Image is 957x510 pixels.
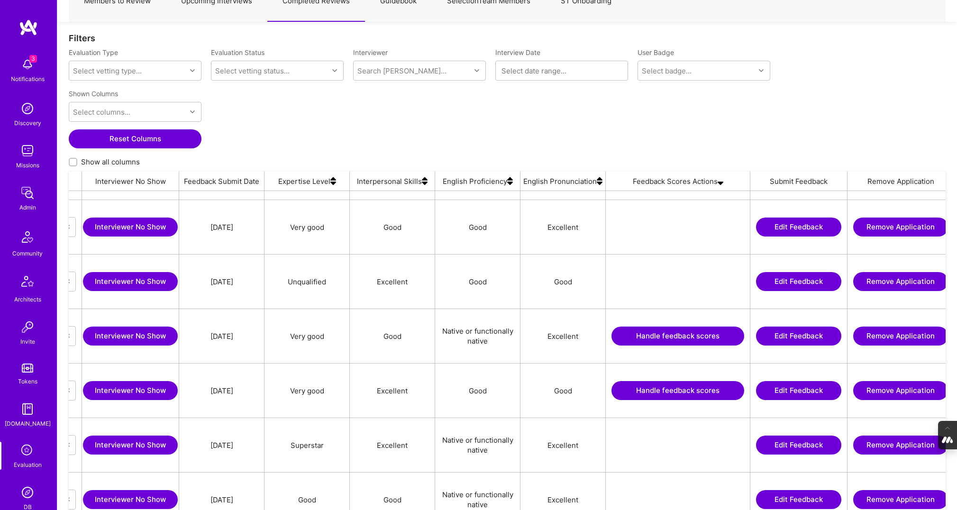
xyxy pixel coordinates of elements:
[11,74,45,84] div: Notifications
[520,364,606,418] div: Good
[638,48,674,57] label: User Badge
[853,327,948,346] button: Remove Application
[350,255,435,309] div: Excellent
[5,419,51,428] div: [DOMAIN_NAME]
[12,248,43,258] div: Community
[264,200,350,254] div: Very good
[611,327,744,346] button: Handle feedback scores
[210,440,233,450] div: [DATE]
[520,255,606,309] div: Good
[83,381,178,400] button: Interviewer No Show
[81,157,140,167] span: Show all columns
[756,381,841,400] a: Edit Feedback
[73,66,142,76] div: Select vetting type...
[606,172,750,191] div: Feedback Scores Actions
[756,490,841,509] button: Edit Feedback
[211,48,264,57] label: Evaluation Status
[750,172,848,191] div: Submit Feedback
[350,418,435,472] div: Excellent
[18,99,37,118] img: discovery
[18,483,37,502] img: Admin Search
[83,327,178,346] button: Interviewer No Show
[264,364,350,418] div: Very good
[82,172,179,191] div: Interviewer No Show
[264,418,350,472] div: Superstar
[520,309,606,363] div: Excellent
[435,309,520,363] div: Native or functionally native
[18,183,37,202] img: admin teamwork
[422,172,428,191] img: sort
[18,400,37,419] img: guide book
[501,66,622,75] input: Select date range...
[83,490,178,509] button: Interviewer No Show
[190,68,195,73] i: icon Chevron
[210,277,233,287] div: [DATE]
[73,107,130,117] div: Select columns...
[759,68,764,73] i: icon Chevron
[853,272,948,291] button: Remove Application
[179,172,264,191] div: Feedback Submit Date
[718,172,723,191] img: descending
[69,129,201,148] button: Reset Columns
[16,272,39,294] img: Architects
[14,118,41,128] div: Discovery
[83,218,178,237] button: Interviewer No Show
[210,331,233,341] div: [DATE]
[16,226,39,248] img: Community
[18,318,37,337] img: Invite
[69,33,946,43] div: Filters
[756,272,841,291] button: Edit Feedback
[350,309,435,363] div: Good
[264,172,350,191] div: Expertise Level
[756,436,841,455] button: Edit Feedback
[853,490,948,509] button: Remove Application
[210,386,233,396] div: [DATE]
[435,364,520,418] div: Good
[507,172,513,191] img: sort
[853,436,948,455] button: Remove Application
[350,200,435,254] div: Good
[18,376,37,386] div: Tokens
[330,172,336,191] img: sort
[190,109,195,114] i: icon Chevron
[350,364,435,418] div: Excellent
[611,381,744,400] button: Handle feedback scores
[495,48,628,57] label: Interview Date
[520,418,606,472] div: Excellent
[19,19,38,36] img: logo
[215,66,290,76] div: Select vetting status...
[14,460,42,470] div: Evaluation
[19,202,36,212] div: Admin
[435,172,520,191] div: English Proficiency
[853,381,948,400] button: Remove Application
[435,255,520,309] div: Good
[435,200,520,254] div: Good
[332,68,337,73] i: icon Chevron
[22,364,33,373] img: tokens
[83,272,178,291] button: Interviewer No Show
[848,172,954,191] div: Remove Application
[18,442,36,460] i: icon SelectionTeam
[756,327,841,346] button: Edit Feedback
[853,218,948,237] button: Remove Application
[264,255,350,309] div: Unqualified
[435,418,520,472] div: Native or functionally native
[69,48,118,57] label: Evaluation Type
[83,436,178,455] button: Interviewer No Show
[642,66,692,76] div: Select badge...
[210,222,233,232] div: [DATE]
[353,48,486,57] label: Interviewer
[756,218,841,237] button: Edit Feedback
[597,172,602,191] img: sort
[20,337,35,346] div: Invite
[350,172,435,191] div: Interpersonal Skills
[29,55,37,63] span: 3
[264,309,350,363] div: Very good
[520,172,606,191] div: English Pronunciation
[18,141,37,160] img: teamwork
[520,200,606,254] div: Excellent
